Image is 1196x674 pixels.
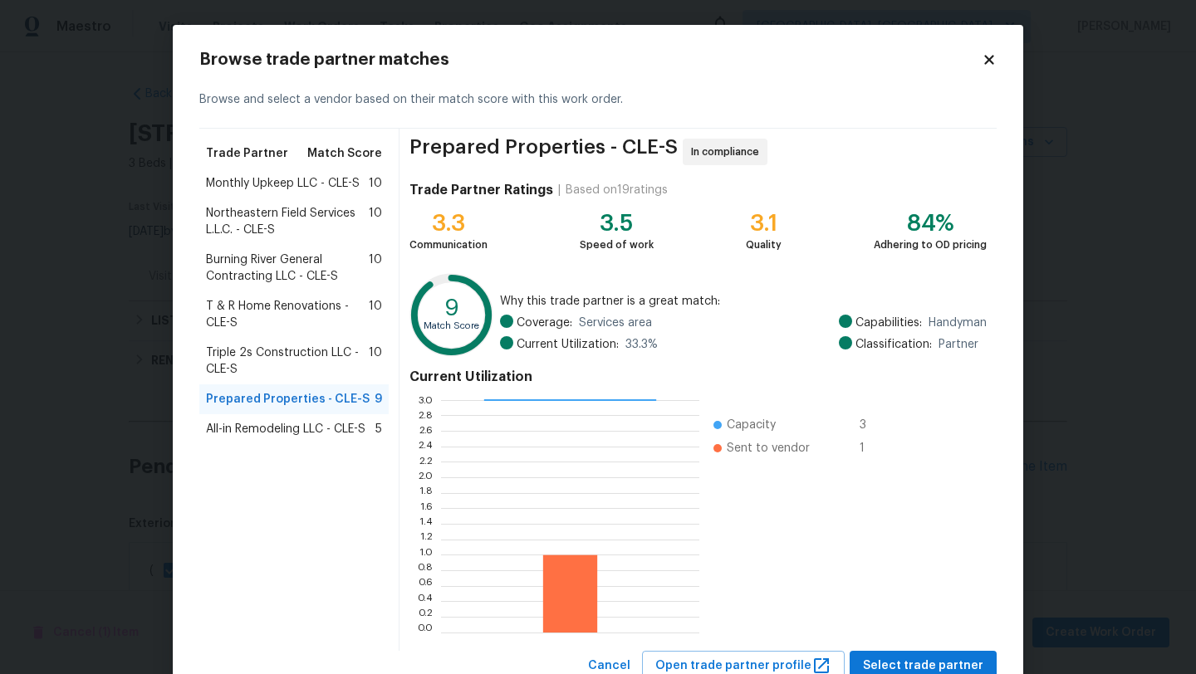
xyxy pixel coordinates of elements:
span: Capacity [727,417,776,433]
span: Monthly Upkeep LLC - CLE-S [206,175,360,192]
span: 5 [375,421,382,437]
span: 1 [860,440,886,457]
span: 10 [369,205,382,238]
span: Match Score [307,145,382,162]
span: 3 [860,417,886,433]
span: T & R Home Renovations - CLE-S [206,298,369,331]
span: 9 [375,391,382,408]
text: 0.4 [417,596,433,606]
span: Handyman [929,315,987,331]
text: Match Score [424,321,479,330]
text: 2.2 [419,457,433,466]
div: 3.5 [580,215,654,232]
text: 2.8 [418,410,433,420]
div: Adhering to OD pricing [874,237,987,253]
text: 2.6 [419,426,433,436]
span: 33.3 % [625,336,658,353]
span: 10 [369,344,382,378]
text: 1.8 [419,488,433,498]
div: 3.3 [409,215,488,232]
text: 0.0 [417,628,433,637]
div: Based on 19 ratings [566,182,668,198]
span: Burning River General Contracting LLC - CLE-S [206,252,369,285]
h2: Browse trade partner matches [199,51,982,68]
span: 10 [369,175,382,192]
div: 84% [874,215,987,232]
text: 1.2 [420,535,433,545]
span: Why this trade partner is a great match: [500,293,987,310]
span: Prepared Properties - CLE-S [409,139,678,165]
div: 3.1 [746,215,782,232]
text: 1.4 [419,519,433,529]
span: Current Utilization: [517,336,619,353]
text: 0.6 [418,581,433,591]
text: 2.4 [418,442,433,452]
div: | [553,182,566,198]
text: 0.8 [417,565,433,575]
text: 0.2 [418,612,433,622]
h4: Current Utilization [409,369,987,385]
span: Trade Partner [206,145,288,162]
text: 1.6 [420,503,433,513]
span: Coverage: [517,315,572,331]
text: 9 [444,296,459,320]
span: 10 [369,298,382,331]
span: Services area [579,315,652,331]
span: Classification: [855,336,932,353]
span: Partner [939,336,978,353]
span: 10 [369,252,382,285]
span: Sent to vendor [727,440,810,457]
text: 1.0 [419,549,433,559]
div: Speed of work [580,237,654,253]
span: Northeastern Field Services L.L.C. - CLE-S [206,205,369,238]
span: Triple 2s Construction LLC - CLE-S [206,344,369,378]
span: Capabilities: [855,315,922,331]
div: Communication [409,237,488,253]
text: 2.0 [418,472,433,482]
h4: Trade Partner Ratings [409,182,553,198]
div: Browse and select a vendor based on their match score with this work order. [199,71,997,129]
span: Prepared Properties - CLE-S [206,391,370,408]
text: 3.0 [418,395,433,405]
div: Quality [746,237,782,253]
span: All-in Remodeling LLC - CLE-S [206,421,365,437]
span: In compliance [691,144,766,160]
